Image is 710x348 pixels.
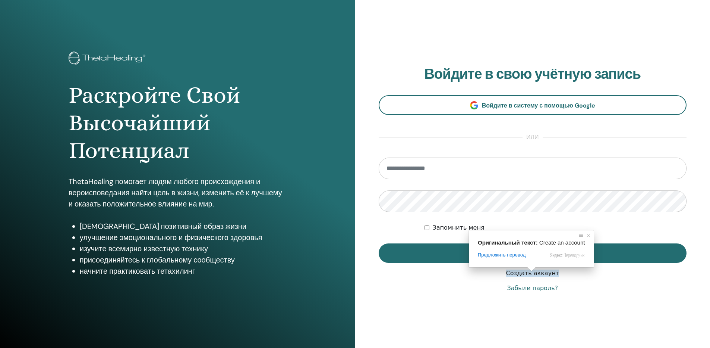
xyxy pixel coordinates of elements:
a: Войдите в систему с помощью Google [379,95,687,115]
ya-tr-span: Войдите в систему с помощью Google [482,102,595,109]
ya-tr-span: или [526,133,539,141]
span: Create an account [539,239,585,246]
span: Предложить перевод [478,252,526,258]
ya-tr-span: Забыли пароль? [507,285,558,292]
ya-tr-span: Создать аккаунт [506,270,559,277]
a: Создать аккаунт [506,269,559,278]
ya-tr-span: [DEMOGRAPHIC_DATA] позитивный образ жизни [80,221,246,231]
ya-tr-span: начните практиковать тетахилинг [80,266,195,276]
ya-tr-span: Запомнить меня [432,224,484,231]
button: Вход [379,243,687,263]
ya-tr-span: улучшение эмоционального и физического здоровья [80,233,262,242]
ya-tr-span: ThetaHealing помогает людям любого происхождения и вероисповедания найти цель в жизни, изменить е... [69,177,282,209]
div: Сохраняйте мою аутентификацию на неопределённый срок или до тех пор, пока я не выйду из системы в... [425,223,687,232]
ya-tr-span: Раскройте Свой Высочайший Потенциал [69,82,240,164]
ya-tr-span: Войдите в свою учётную запись [424,65,641,83]
span: Оригинальный текст: [478,239,538,246]
ya-tr-span: изучите всемирно известную технику [80,244,208,254]
ya-tr-span: присоединяйтесь к глобальному сообществу [80,255,235,265]
a: Забыли пароль? [507,284,558,293]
